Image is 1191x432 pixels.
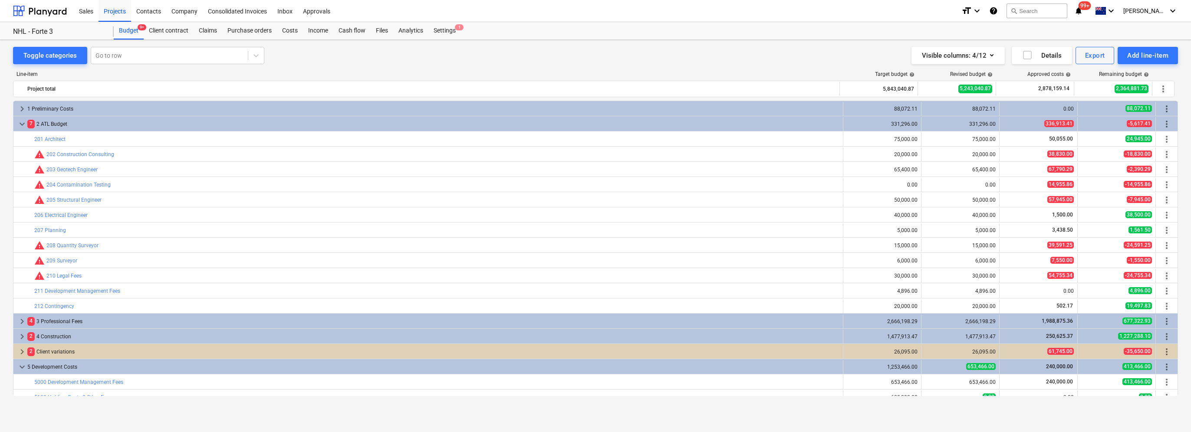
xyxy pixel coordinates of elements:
div: 40,000.00 [847,212,918,218]
span: -1,550.00 [1127,257,1152,264]
span: 3,438.50 [1051,227,1074,233]
span: More actions [1161,255,1172,266]
div: Client variations [27,345,839,359]
div: 40,000.00 [925,212,996,218]
a: 205 Structural Engineer [46,197,102,203]
span: Committed costs exceed revised budget [34,240,45,251]
div: Income [303,22,333,39]
div: 15,000.00 [925,242,996,249]
span: 1 [455,24,464,30]
span: 2,878,159.14 [1037,85,1070,92]
div: 15,000.00 [847,242,918,249]
span: 2 [27,332,35,340]
div: 653,466.00 [847,379,918,385]
div: 4,896.00 [925,288,996,294]
a: 204 Contamination Testing [46,182,111,188]
span: 240,000.00 [1045,363,1074,370]
span: More actions [1161,240,1172,251]
div: 2,666,198.29 [925,318,996,324]
span: More actions [1161,316,1172,327]
span: 50,055.00 [1048,136,1074,142]
span: -7,945.00 [1127,196,1152,203]
span: 88,072.11 [1125,105,1152,112]
span: More actions [1161,104,1172,114]
div: 4 Construction [27,330,839,344]
span: -5,617.41 [1127,120,1152,127]
span: keyboard_arrow_down [17,362,27,372]
span: -24,755.34 [1124,272,1152,279]
span: keyboard_arrow_right [17,104,27,114]
span: 1,561.50 [1128,226,1152,233]
div: 20,000.00 [925,303,996,309]
span: help [1064,72,1071,77]
span: More actions [1161,271,1172,281]
span: 2,364,881.73 [1115,85,1148,93]
span: 9+ [138,24,146,30]
span: 7 [27,120,35,128]
span: More actions [1161,134,1172,144]
span: -35,650.00 [1124,348,1152,355]
span: 38,500.00 [1125,211,1152,218]
span: More actions [1161,286,1172,296]
div: 50,000.00 [925,197,996,203]
i: Knowledge base [989,6,998,16]
a: 5000 Development Management Fees [34,379,123,385]
span: help [1142,72,1149,77]
span: help [986,72,993,77]
div: 5,000.00 [847,227,918,233]
div: 1,253,466.00 [847,364,918,370]
div: 88,072.11 [847,106,918,112]
a: Claims [194,22,222,39]
a: 209 Surveyor [46,258,77,264]
div: 5 Development Costs [27,360,839,374]
div: Cash flow [333,22,371,39]
span: 19,497.83 [1125,302,1152,309]
span: 4 [27,317,35,325]
div: 331,296.00 [847,121,918,127]
div: 6,000.00 [925,258,996,264]
div: 65,400.00 [925,167,996,173]
span: 0.00 [1139,393,1152,400]
span: More actions [1161,347,1172,357]
span: 502.17 [1056,303,1074,309]
span: Committed costs exceed revised budget [34,195,45,205]
button: Search [1007,3,1067,18]
div: Project total [27,82,836,96]
a: 203 Geotech Engineer [46,167,98,173]
span: More actions [1158,84,1168,94]
div: 0.00 [925,182,996,188]
span: 1,227,288.10 [1118,333,1152,340]
span: More actions [1161,210,1172,220]
span: 4,896.00 [1128,287,1152,294]
div: 0.00 [847,182,918,188]
span: More actions [1161,119,1172,129]
div: 30,000.00 [847,273,918,279]
a: 211 Development Management Fees [34,288,120,294]
div: 653,466.00 [925,379,996,385]
a: 202 Construction Consulting [46,151,114,157]
span: More actions [1161,195,1172,205]
div: Client contract [144,22,194,39]
button: Visible columns:4/12 [911,47,1005,64]
a: 210 Legal Fees [46,273,82,279]
div: 26,095.00 [847,349,918,355]
div: Toggle categories [23,50,77,61]
div: 88,072.11 [925,106,996,112]
div: 75,000.00 [847,136,918,142]
div: 50,000.00 [847,197,918,203]
div: 1,477,913.47 [847,334,918,340]
span: Committed costs exceed revised budget [34,164,45,175]
div: Visible columns : 4/12 [922,50,994,61]
div: 6,000.00 [847,258,918,264]
a: Files [371,22,393,39]
div: 30,000.00 [925,273,996,279]
button: Export [1076,47,1115,64]
a: 212 Contingency [34,303,74,309]
div: Export [1085,50,1105,61]
span: More actions [1161,377,1172,387]
a: Analytics [393,22,428,39]
span: keyboard_arrow_right [17,347,27,357]
span: 653,466.00 [966,363,996,370]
